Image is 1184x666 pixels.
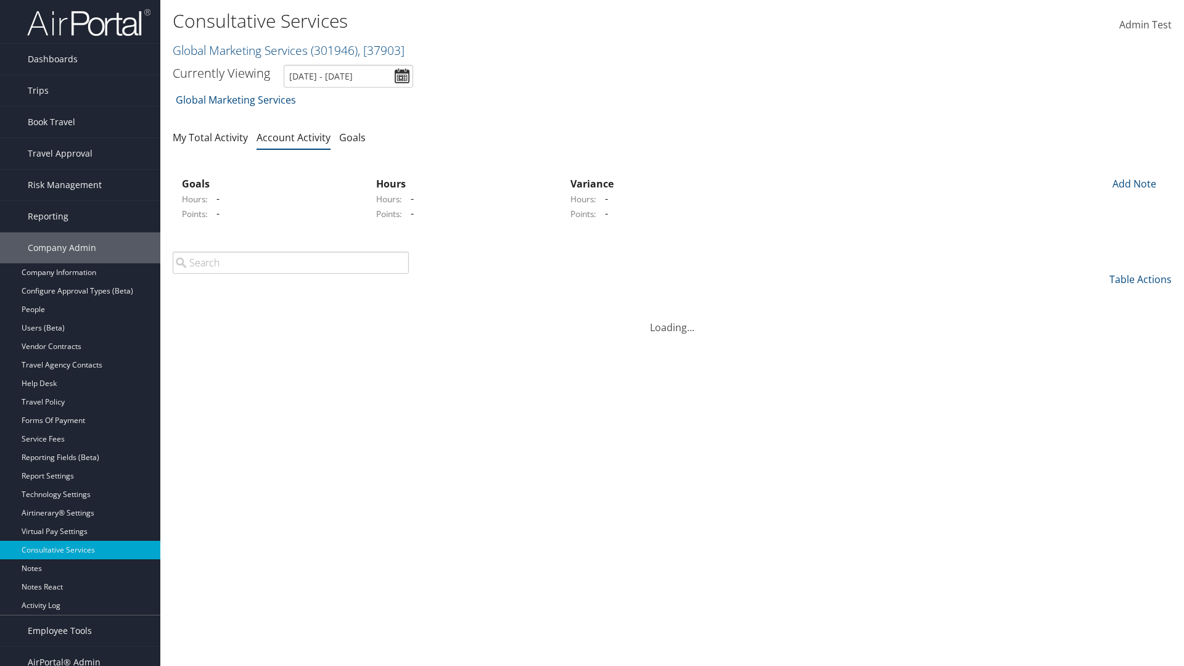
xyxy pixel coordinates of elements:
[376,193,402,205] label: Hours:
[339,131,366,144] a: Goals
[173,305,1172,335] div: Loading...
[284,65,413,88] input: [DATE] - [DATE]
[28,170,102,200] span: Risk Management
[176,88,296,112] a: Global Marketing Services
[210,207,220,220] span: -
[1109,273,1172,286] a: Table Actions
[27,8,150,37] img: airportal-logo.png
[405,192,414,205] span: -
[173,131,248,144] a: My Total Activity
[182,193,208,205] label: Hours:
[182,208,208,220] label: Points:
[173,252,409,274] input: Search
[173,42,405,59] a: Global Marketing Services
[376,177,406,191] strong: Hours
[257,131,331,144] a: Account Activity
[599,207,608,220] span: -
[28,107,75,138] span: Book Travel
[28,201,68,232] span: Reporting
[1119,6,1172,44] a: Admin Test
[28,138,92,169] span: Travel Approval
[28,232,96,263] span: Company Admin
[570,193,596,205] label: Hours:
[376,208,402,220] label: Points:
[599,192,608,205] span: -
[311,42,358,59] span: ( 301946 )
[28,615,92,646] span: Employee Tools
[405,207,414,220] span: -
[358,42,405,59] span: , [ 37903 ]
[173,8,839,34] h1: Consultative Services
[570,208,596,220] label: Points:
[28,44,78,75] span: Dashboards
[570,177,614,191] strong: Variance
[1104,176,1162,191] div: Add Note
[182,177,210,191] strong: Goals
[28,75,49,106] span: Trips
[173,65,270,81] h3: Currently Viewing
[210,192,220,205] span: -
[1119,18,1172,31] span: Admin Test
